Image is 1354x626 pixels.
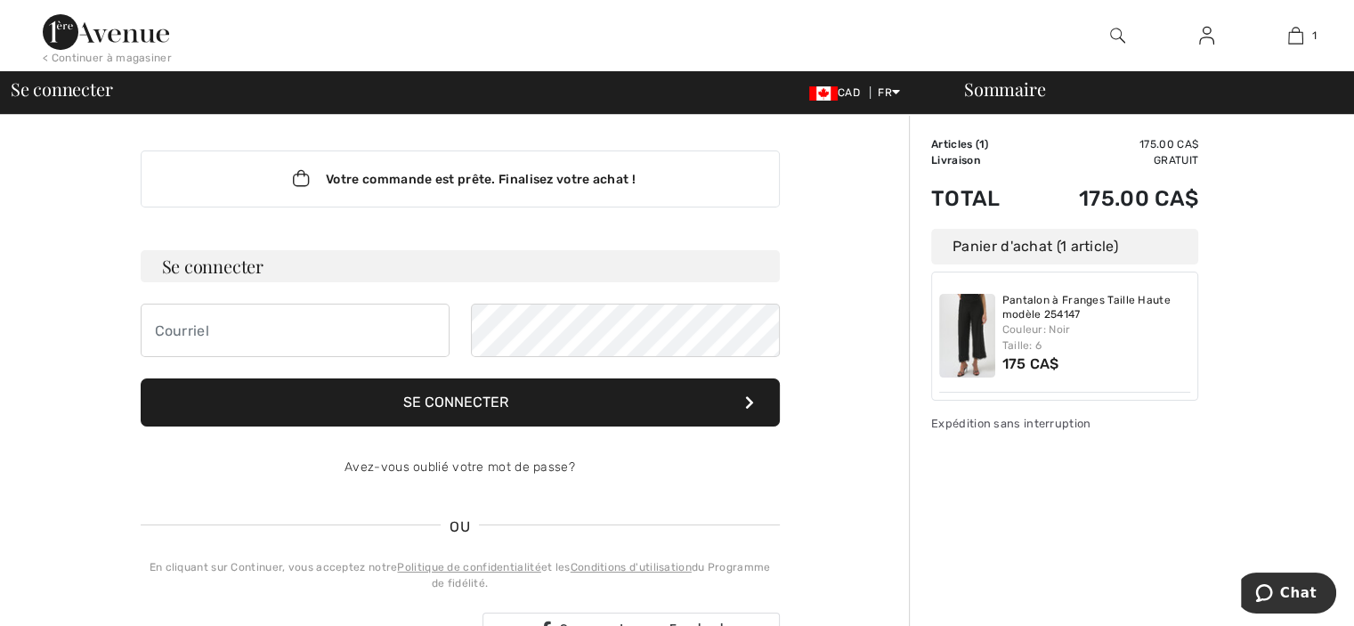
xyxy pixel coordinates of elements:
iframe: Ouvre un widget dans lequel vous pouvez chatter avec l’un de nos agents [1241,573,1336,617]
a: Avez-vous oublié votre mot de passe? [345,459,575,475]
span: 1 [1312,28,1317,44]
img: 1ère Avenue [43,14,169,50]
td: 175.00 CA$ [1029,168,1198,229]
a: 1 [1252,25,1339,46]
div: Sommaire [943,80,1343,98]
button: Se connecter [141,378,780,427]
span: CAD [809,86,867,99]
td: 175.00 CA$ [1029,136,1198,152]
span: 1 [979,138,985,150]
td: Livraison [931,152,1029,168]
a: Pantalon à Franges Taille Haute modèle 254147 [1002,294,1191,321]
img: Pantalon à Franges Taille Haute modèle 254147 [939,294,995,378]
a: Conditions d'utilisation [571,561,692,573]
a: Se connecter [1185,25,1228,47]
span: Se connecter [11,80,112,98]
img: Mon panier [1288,25,1303,46]
td: Gratuit [1029,152,1198,168]
a: Politique de confidentialité [397,561,540,573]
span: OU [441,516,479,538]
div: Expédition sans interruption [931,415,1198,432]
input: Courriel [141,304,450,357]
img: recherche [1110,25,1125,46]
div: En cliquant sur Continuer, vous acceptez notre et les du Programme de fidélité. [141,559,780,591]
span: 175 CA$ [1002,355,1059,372]
div: Couleur: Noir Taille: 6 [1002,321,1191,354]
img: Mes infos [1199,25,1214,46]
div: Panier d'achat (1 article) [931,229,1198,264]
h3: Se connecter [141,250,780,282]
div: Votre commande est prête. Finalisez votre achat ! [141,150,780,207]
td: Articles ( ) [931,136,1029,152]
div: < Continuer à magasiner [43,50,172,66]
img: Canadian Dollar [809,86,838,101]
span: FR [878,86,900,99]
td: Total [931,168,1029,229]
